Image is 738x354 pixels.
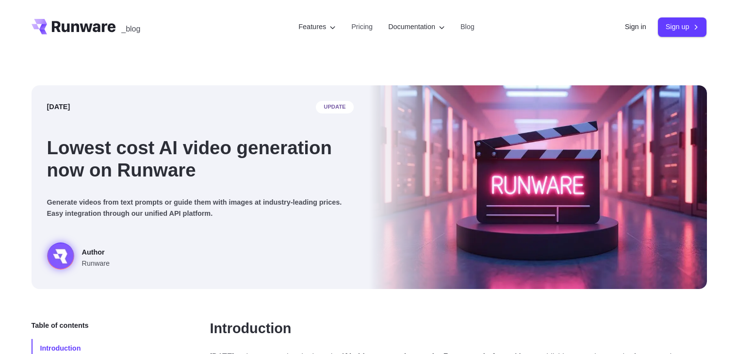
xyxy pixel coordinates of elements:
span: update [316,101,353,113]
span: Runware [82,258,110,269]
a: Introduction [210,320,292,337]
a: Sign in [625,21,646,32]
a: Go to / [32,19,116,34]
span: Table of contents [32,320,89,331]
label: Documentation [388,21,445,32]
span: _blog [121,25,140,33]
a: _blog [121,19,140,34]
img: Neon-lit movie clapperboard with the word 'RUNWARE' in a futuristic server room [369,85,707,289]
a: Sign up [658,17,707,36]
label: Features [298,21,336,32]
a: Blog [460,21,475,32]
span: Introduction [40,344,81,352]
p: Generate videos from text prompts or guide them with images at industry-leading prices. Easy inte... [47,197,354,219]
a: Pricing [351,21,373,32]
a: Neon-lit movie clapperboard with the word 'RUNWARE' in a futuristic server room Author Runware [47,242,110,274]
time: [DATE] [47,101,70,113]
h1: Lowest cost AI video generation now on Runware [47,137,354,181]
span: Author [82,247,110,258]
